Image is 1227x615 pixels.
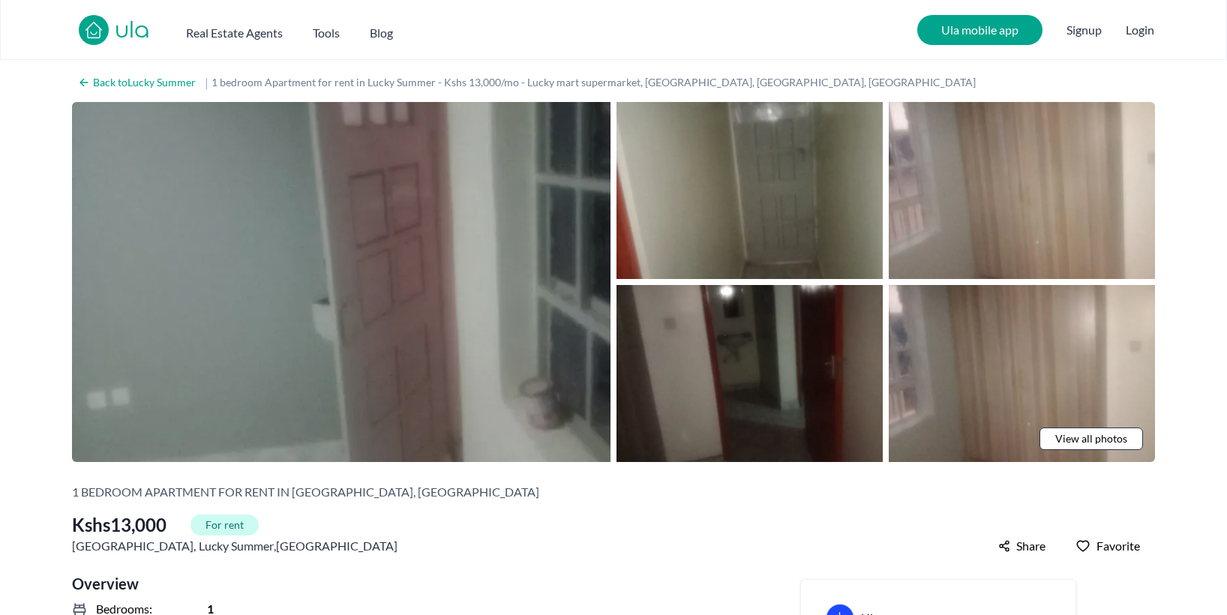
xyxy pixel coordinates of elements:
[1039,427,1143,450] a: View all photos
[72,537,397,555] span: [GEOGRAPHIC_DATA] , , [GEOGRAPHIC_DATA]
[72,102,610,462] img: 1 bedroom Apartment for rent in Lucky Summer - Kshs 13,000/mo - behind Lucky mart supermarket, Na...
[889,285,1155,462] img: 1 bedroom Apartment for rent in Lucky Summer - Kshs 13,000/mo - behind Lucky mart supermarket, Na...
[199,537,274,555] a: Lucky Summer
[370,24,393,42] h2: Blog
[93,75,196,90] h2: Back to Lucky Summer
[211,75,991,90] h1: 1 bedroom Apartment for rent in Lucky Summer - Kshs 13,000/mo - Lucky mart supermarket, [GEOGRAPH...
[186,18,283,42] button: Real Estate Agents
[313,24,340,42] h2: Tools
[115,18,150,45] a: ula
[313,18,340,42] button: Tools
[1016,537,1045,555] span: Share
[1126,21,1154,39] button: Login
[186,18,423,42] nav: Main
[889,102,1155,279] img: 1 bedroom Apartment for rent in Lucky Summer - Kshs 13,000/mo - behind Lucky mart supermarket, Na...
[205,73,208,91] span: |
[616,102,883,279] img: 1 bedroom Apartment for rent in Lucky Summer - Kshs 13,000/mo - behind Lucky mart supermarket, Na...
[190,514,259,535] span: For rent
[616,285,883,462] img: 1 bedroom Apartment for rent in Lucky Summer - Kshs 13,000/mo - behind Lucky mart supermarket, Na...
[1096,537,1140,555] span: Favorite
[1066,15,1102,45] span: Signup
[72,573,734,594] h2: Overview
[72,72,202,93] a: Back toLucky Summer
[186,24,283,42] h2: Real Estate Agents
[72,483,539,501] h2: 1 bedroom Apartment for rent in [GEOGRAPHIC_DATA], [GEOGRAPHIC_DATA]
[1055,431,1127,446] span: View all photos
[370,18,393,42] a: Blog
[72,513,166,537] span: Kshs 13,000
[917,15,1042,45] a: Ula mobile app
